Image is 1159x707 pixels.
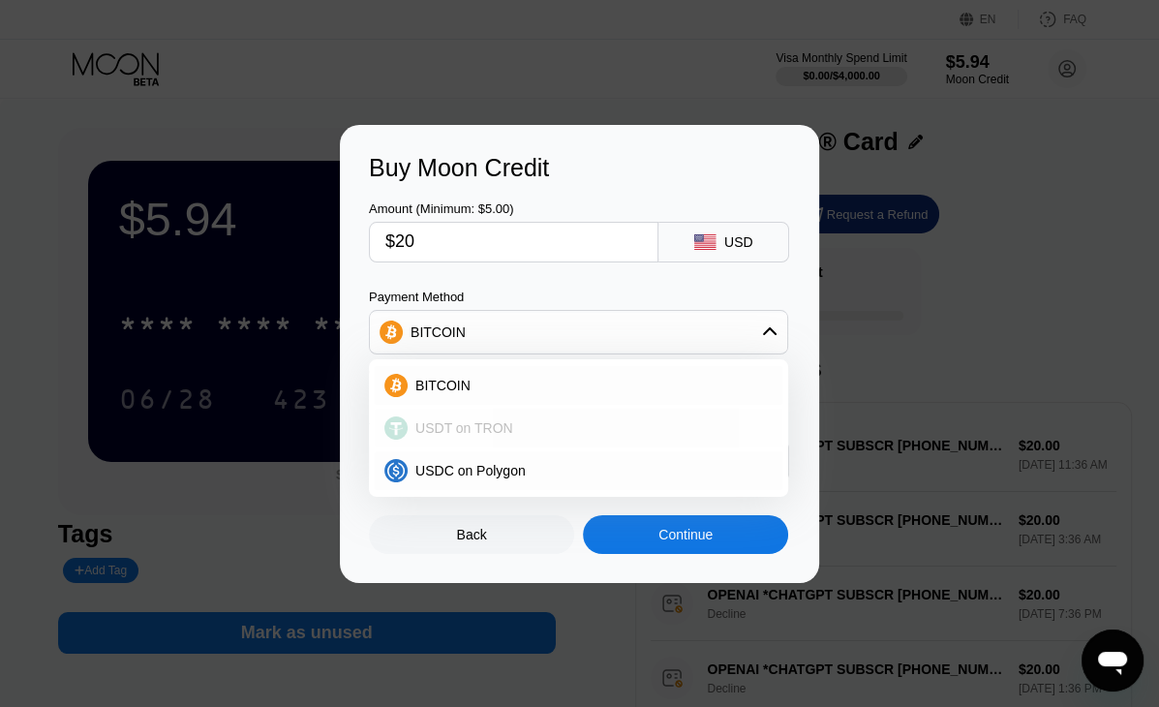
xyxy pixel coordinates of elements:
div: Payment Method [369,290,788,304]
input: $0.00 [385,223,642,261]
div: Amount (Minimum: $5.00) [369,201,658,216]
div: BITCOIN [375,366,782,405]
div: BITCOIN [370,313,787,352]
div: Back [369,515,574,554]
div: USD [724,234,753,250]
div: USDT on TRON [375,409,782,447]
div: Continue [658,527,713,542]
div: USDC on Polygon [375,451,782,490]
div: BITCOIN [411,324,466,340]
div: Continue [583,515,788,554]
div: Back [457,527,487,542]
span: USDC on Polygon [415,463,526,478]
span: USDT on TRON [415,420,513,436]
span: BITCOIN [415,378,471,393]
div: Buy Moon Credit [369,154,790,182]
iframe: Button to launch messaging window [1082,630,1144,692]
